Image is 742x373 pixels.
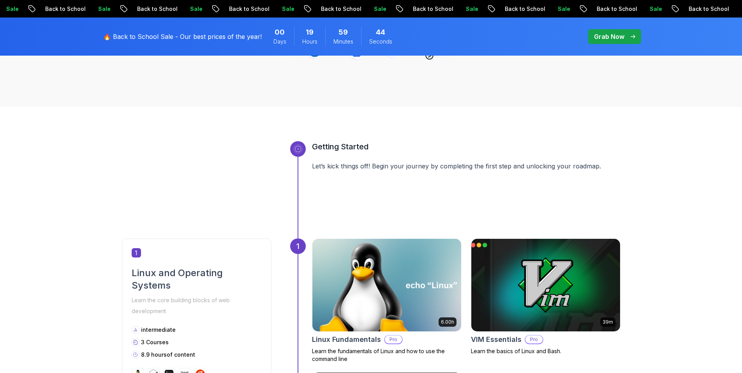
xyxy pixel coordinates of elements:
a: Linux Fundamentals card6.00hLinux FundamentalsProLearn the fundamentals of Linux and how to use t... [312,238,462,363]
p: 🔥 Back to School Sale - Our best prices of the year! [103,32,262,41]
h3: Getting Started [312,141,620,152]
p: Learn the core building blocks of web development [132,295,262,317]
p: Back to School [130,5,183,13]
a: VIM Essentials card39mVIM EssentialsProLearn the basics of Linux and Bash. [471,238,620,355]
p: Pro [525,336,543,343]
p: Sale [367,5,392,13]
p: Back to School [590,5,643,13]
p: Sale [551,5,576,13]
span: 1 [132,248,141,257]
span: 19 Hours [306,27,314,38]
p: Back to School [406,5,459,13]
img: VIM Essentials card [471,239,620,331]
p: Back to School [314,5,367,13]
p: Back to School [222,5,275,13]
p: Pro [385,336,402,343]
h2: VIM Essentials [471,334,522,345]
h2: Linux Fundamentals [312,334,381,345]
p: 8.9 hours of content [141,351,195,359]
span: 3 Courses [141,339,169,345]
p: Let’s kick things off! Begin your journey by completing the first step and unlocking your roadmap. [312,161,620,171]
div: 1 [290,238,306,254]
span: Minutes [333,38,353,46]
span: 59 Minutes [338,27,348,38]
p: Learn the fundamentals of Linux and how to use the command line [312,347,462,363]
p: Sale [643,5,668,13]
p: Sale [275,5,300,13]
p: Learn the basics of Linux and Bash. [471,347,620,355]
p: 39m [603,319,613,325]
p: Sale [91,5,116,13]
h2: Linux and Operating Systems [132,267,262,292]
span: 44 Seconds [376,27,385,38]
span: Hours [302,38,317,46]
span: Seconds [369,38,392,46]
p: Sale [183,5,208,13]
p: Back to School [38,5,91,13]
span: Days [273,38,286,46]
img: Linux Fundamentals card [312,239,461,331]
span: 0 Days [275,27,285,38]
p: Grab Now [594,32,624,41]
p: intermediate [141,326,176,334]
p: 6.00h [441,319,454,325]
p: Back to School [682,5,735,13]
p: Sale [459,5,484,13]
p: Back to School [498,5,551,13]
